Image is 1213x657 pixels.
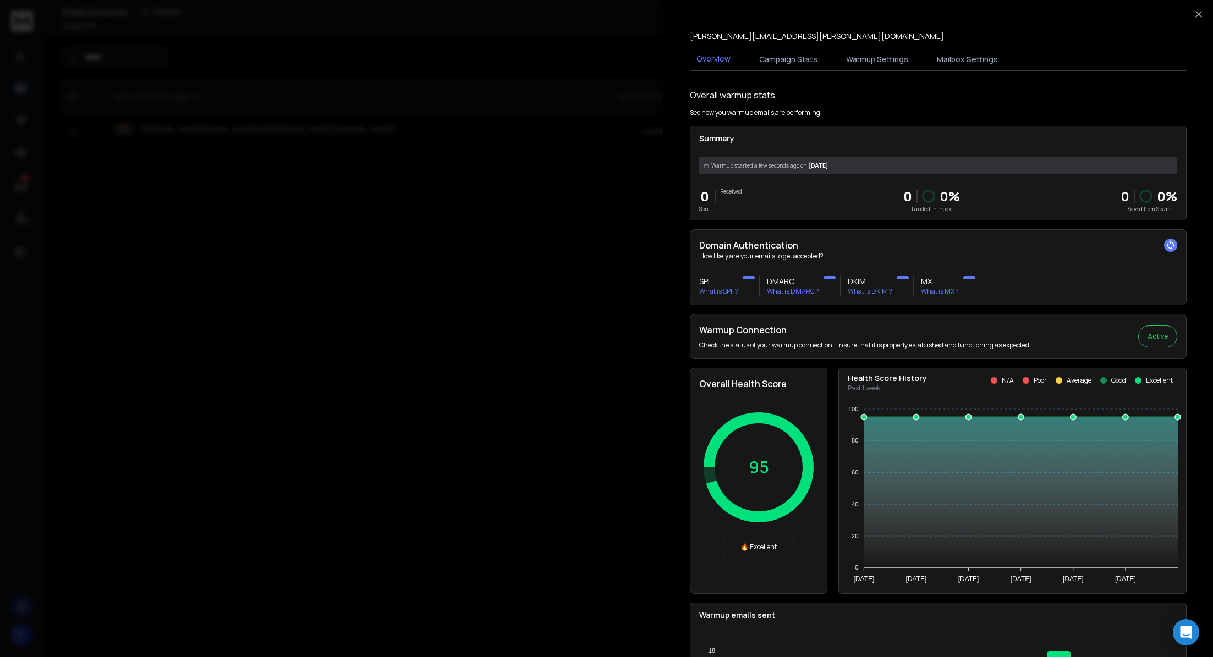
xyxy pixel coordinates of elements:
[699,323,1031,336] h2: Warmup Connection
[699,133,1177,144] p: Summary
[903,187,912,205] p: 0
[690,47,737,72] button: Overview
[711,162,806,170] span: Warmup started a few seconds ago on
[1034,376,1047,385] p: Poor
[699,252,1177,261] p: How likely are your emails to get accepted?
[709,647,715,654] tspan: 18
[767,287,819,296] p: What is DMARC ?
[852,437,858,444] tspan: 80
[699,157,1177,174] div: [DATE]
[699,341,1031,350] p: Check the status of your warmup connection. Ensure that it is properly established and functionin...
[1063,575,1084,583] tspan: [DATE]
[699,239,1177,252] h2: Domain Authentication
[1138,325,1177,347] button: Active
[848,287,892,296] p: What is DKIM ?
[1011,575,1031,583] tspan: [DATE]
[749,457,769,477] p: 95
[720,187,742,196] p: Received
[1146,376,1173,385] p: Excellent
[699,610,1177,621] p: Warmup emails sent
[1173,619,1199,645] div: Open Intercom Messenger
[767,276,819,287] h3: DMARC
[1121,187,1129,205] strong: 0
[1115,575,1136,583] tspan: [DATE]
[848,276,892,287] h3: DKIM
[848,384,927,393] p: Past 1 week
[699,205,710,213] p: Sent
[690,31,944,42] p: [PERSON_NAME][EMAIL_ADDRESS][PERSON_NAME][DOMAIN_NAME]
[906,575,927,583] tspan: [DATE]
[1111,376,1126,385] p: Good
[699,377,818,390] h2: Overall Health Score
[903,205,960,213] p: Landed in Inbox
[699,287,738,296] p: What is SPF ?
[853,575,874,583] tspan: [DATE]
[848,406,858,412] tspan: 100
[723,538,794,556] div: 🔥 Excellent
[1157,187,1177,205] p: 0 %
[930,47,1005,71] button: Mailbox Settings
[839,47,915,71] button: Warmup Settings
[852,533,858,539] tspan: 20
[753,47,824,71] button: Campaign Stats
[699,276,738,287] h3: SPF
[852,501,858,507] tspan: 40
[940,187,960,205] p: 0 %
[958,575,979,583] tspan: [DATE]
[690,108,820,117] p: See how you warmup emails are performing
[699,187,710,205] p: 0
[921,287,959,296] p: What is MX ?
[855,564,858,571] tspan: 0
[690,89,775,102] h1: Overall warmup stats
[1121,205,1177,213] p: Saved from Spam
[848,373,927,384] p: Health Score History
[1002,376,1014,385] p: N/A
[852,469,858,476] tspan: 60
[921,276,959,287] h3: MX
[1067,376,1091,385] p: Average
